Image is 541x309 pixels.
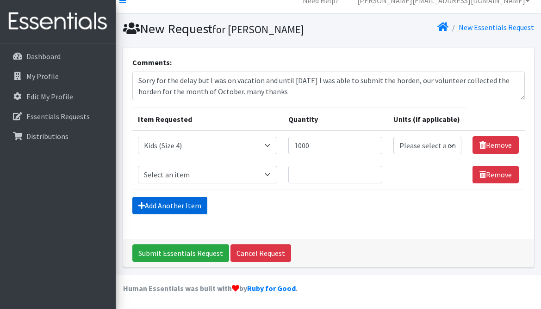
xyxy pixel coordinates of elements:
[4,127,112,145] a: Distributions
[123,21,325,37] h1: New Request
[283,108,388,131] th: Quantity
[132,197,207,214] a: Add Another Item
[388,108,467,131] th: Units (if applicable)
[459,23,534,32] a: New Essentials Request
[212,23,304,36] small: for [PERSON_NAME]
[132,57,172,68] label: Comments:
[26,52,61,61] p: Dashboard
[26,92,73,101] p: Edit My Profile
[4,107,112,126] a: Essentials Requests
[26,72,59,81] p: My Profile
[473,166,519,183] a: Remove
[26,112,90,121] p: Essentials Requests
[123,284,298,293] strong: Human Essentials was built with by .
[132,244,229,262] input: Submit Essentials Request
[4,47,112,66] a: Dashboard
[230,244,291,262] a: Cancel Request
[4,6,112,37] img: HumanEssentials
[4,67,112,85] a: My Profile
[26,132,68,141] p: Distributions
[4,87,112,106] a: Edit My Profile
[132,108,283,131] th: Item Requested
[473,136,519,154] a: Remove
[247,284,296,293] a: Ruby for Good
